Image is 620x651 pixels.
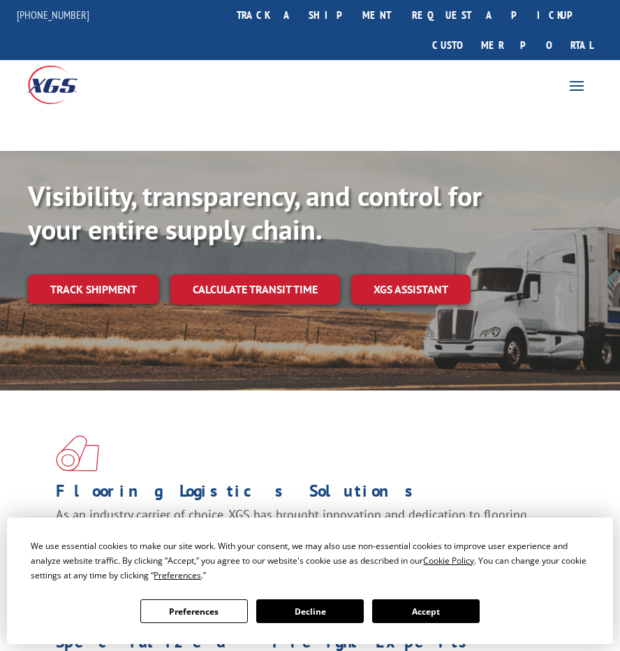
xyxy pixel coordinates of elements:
a: Customer Portal [422,30,603,60]
a: XGS ASSISTANT [351,275,471,305]
a: [PHONE_NUMBER] [17,8,89,22]
div: Cookie Consent Prompt [7,518,613,644]
button: Decline [256,599,364,623]
b: Visibility, transparency, and control for your entire supply chain. [28,177,482,247]
button: Accept [372,599,480,623]
a: Calculate transit time [170,275,340,305]
h1: Flooring Logistics Solutions [56,483,554,506]
img: xgs-icon-total-supply-chain-intelligence-red [56,435,99,471]
button: Preferences [140,599,248,623]
span: Preferences [154,569,201,581]
div: We use essential cookies to make our site work. With your consent, we may also use non-essential ... [31,539,589,583]
span: As an industry carrier of choice, XGS has brought innovation and dedication to flooring logistics... [56,506,527,539]
a: Track shipment [28,275,159,304]
span: Cookie Policy [423,555,474,566]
